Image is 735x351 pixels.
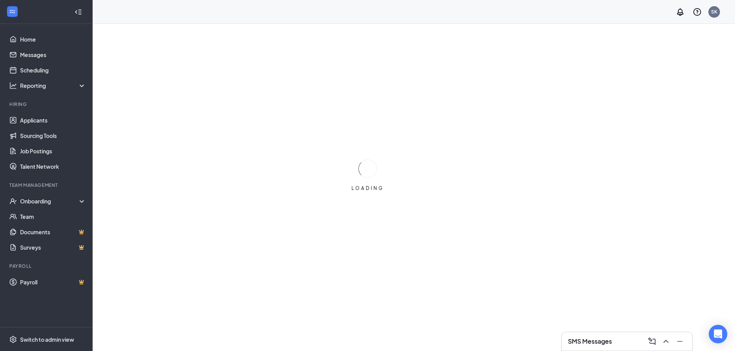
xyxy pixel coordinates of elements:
a: Scheduling [20,62,86,78]
div: Onboarding [20,197,79,205]
div: SK [711,8,717,15]
a: PayrollCrown [20,274,86,290]
svg: Collapse [74,8,82,16]
svg: Analysis [9,82,17,89]
div: Reporting [20,82,86,89]
a: Sourcing Tools [20,128,86,143]
a: Job Postings [20,143,86,159]
div: Open Intercom Messenger [709,325,727,343]
a: Applicants [20,113,86,128]
a: Messages [20,47,86,62]
a: SurveysCrown [20,240,86,255]
svg: QuestionInfo [693,7,702,17]
h3: SMS Messages [568,337,612,346]
a: Talent Network [20,159,86,174]
div: Team Management [9,182,84,188]
svg: WorkstreamLogo [8,8,16,15]
svg: ComposeMessage [647,337,657,346]
svg: ChevronUp [661,337,671,346]
svg: Notifications [676,7,685,17]
div: Hiring [9,101,84,107]
div: Payroll [9,263,84,269]
button: ComposeMessage [646,335,658,348]
a: Home [20,32,86,47]
svg: Settings [9,336,17,343]
svg: UserCheck [9,197,17,205]
button: ChevronUp [660,335,672,348]
a: Team [20,209,86,224]
svg: Minimize [675,337,684,346]
a: DocumentsCrown [20,224,86,240]
div: Switch to admin view [20,336,74,343]
div: LOADING [348,185,387,191]
button: Minimize [674,335,686,348]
